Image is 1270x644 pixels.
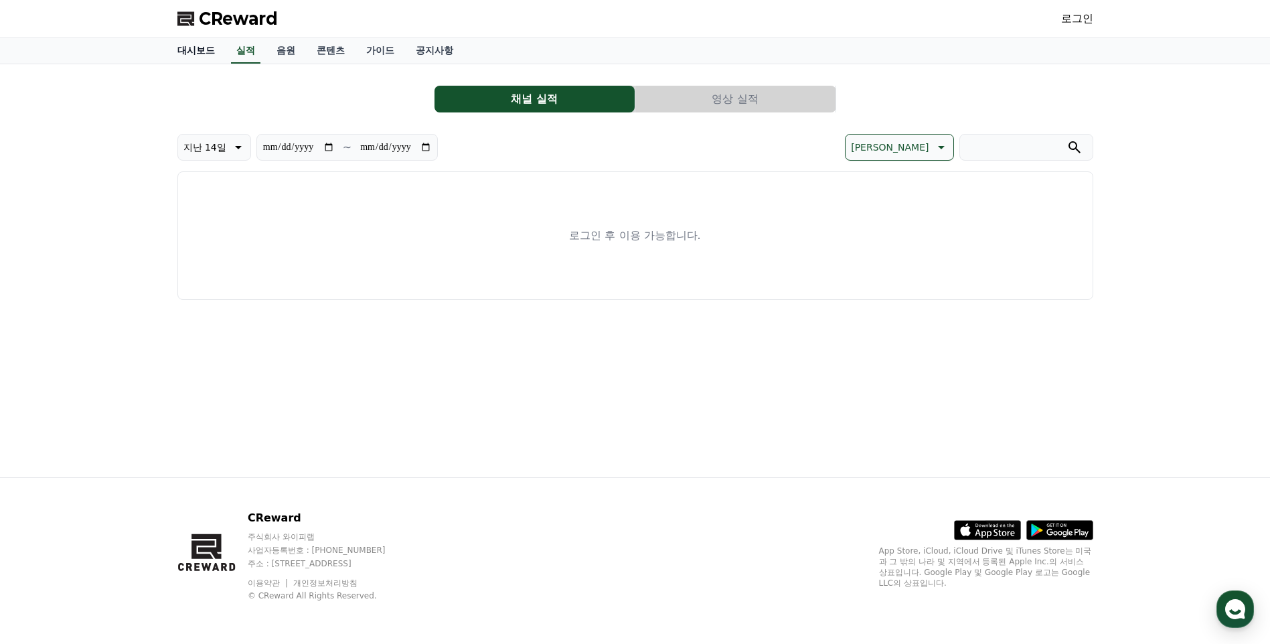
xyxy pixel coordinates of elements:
p: 지난 14일 [183,138,226,157]
p: 로그인 후 이용 가능합니다. [569,228,700,244]
button: 지난 14일 [177,134,251,161]
button: [PERSON_NAME] [845,134,953,161]
a: 채널 실적 [434,86,635,112]
span: CReward [199,8,278,29]
p: CReward [248,510,411,526]
span: 대화 [123,445,139,456]
a: 실적 [231,38,260,64]
p: 사업자등록번호 : [PHONE_NUMBER] [248,545,411,556]
p: App Store, iCloud, iCloud Drive 및 iTunes Store는 미국과 그 밖의 나라 및 지역에서 등록된 Apple Inc.의 서비스 상표입니다. Goo... [879,546,1093,588]
p: 주식회사 와이피랩 [248,532,411,542]
a: 대화 [88,424,173,458]
p: ~ [343,139,351,155]
a: 홈 [4,424,88,458]
p: [PERSON_NAME] [851,138,929,157]
span: 홈 [42,445,50,455]
a: 로그인 [1061,11,1093,27]
span: 설정 [207,445,223,455]
a: 설정 [173,424,257,458]
a: 가이드 [355,38,405,64]
a: CReward [177,8,278,29]
a: 콘텐츠 [306,38,355,64]
a: 대시보드 [167,38,226,64]
a: 이용약관 [248,578,290,588]
a: 공지사항 [405,38,464,64]
button: 영상 실적 [635,86,836,112]
a: 음원 [266,38,306,64]
a: 개인정보처리방침 [293,578,358,588]
button: 채널 실적 [434,86,635,112]
p: 주소 : [STREET_ADDRESS] [248,558,411,569]
p: © CReward All Rights Reserved. [248,590,411,601]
